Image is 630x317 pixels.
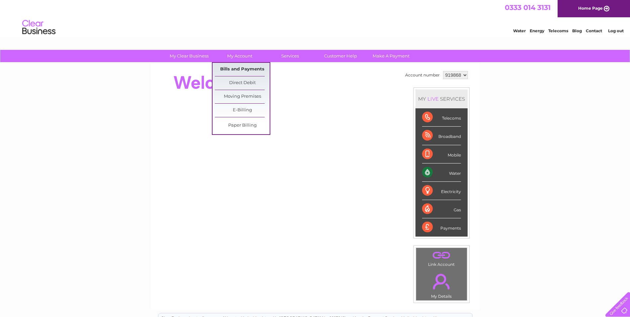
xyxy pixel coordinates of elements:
[404,69,441,81] td: Account number
[572,28,582,33] a: Blog
[548,28,568,33] a: Telecoms
[416,248,467,268] td: Link Account
[215,76,270,90] a: Direct Debit
[215,63,270,76] a: Bills and Payments
[22,17,56,38] img: logo.png
[422,163,461,182] div: Water
[416,268,467,301] td: My Details
[162,50,217,62] a: My Clear Business
[530,28,544,33] a: Energy
[263,50,317,62] a: Services
[215,119,270,132] a: Paper Billing
[415,89,468,108] div: MY SERVICES
[212,50,267,62] a: My Account
[422,182,461,200] div: Electricity
[422,127,461,145] div: Broadband
[418,270,465,293] a: .
[158,4,472,32] div: Clear Business is a trading name of Verastar Limited (registered in [GEOGRAPHIC_DATA] No. 3667643...
[422,200,461,218] div: Gas
[608,28,624,33] a: Log out
[422,108,461,127] div: Telecoms
[215,104,270,117] a: E-Billing
[505,3,551,12] a: 0333 014 3131
[215,90,270,103] a: Moving Premises
[422,218,461,236] div: Payments
[426,96,440,102] div: LIVE
[513,28,526,33] a: Water
[364,50,418,62] a: Make A Payment
[313,50,368,62] a: Customer Help
[422,145,461,163] div: Mobile
[586,28,602,33] a: Contact
[418,250,465,261] a: .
